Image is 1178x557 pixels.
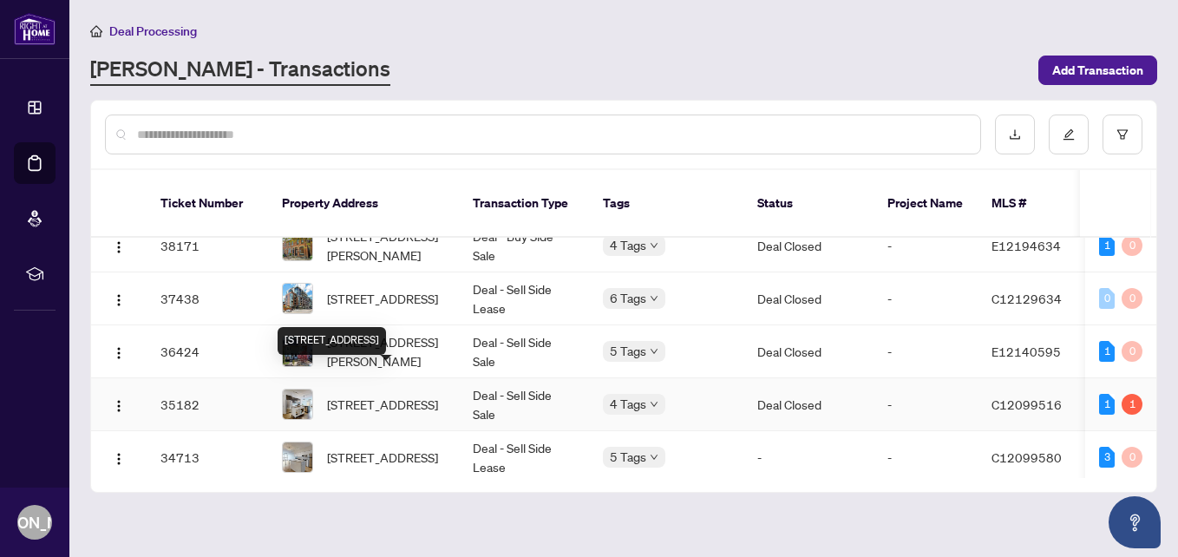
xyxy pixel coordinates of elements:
span: down [650,347,658,356]
button: Logo [105,390,133,418]
span: Deal Processing [109,23,197,39]
span: 5 Tags [610,447,646,467]
span: Add Transaction [1052,56,1143,84]
img: Logo [112,399,126,413]
button: download [995,115,1035,154]
th: MLS # [978,170,1082,238]
span: [STREET_ADDRESS] [327,395,438,414]
span: E12194634 [991,238,1061,253]
td: Deal Closed [743,378,874,431]
td: Deal - Sell Side Sale [459,378,589,431]
span: 4 Tags [610,235,646,255]
div: [STREET_ADDRESS] [278,327,386,355]
button: Logo [105,337,133,365]
th: Project Name [874,170,978,238]
td: Deal Closed [743,272,874,325]
span: [STREET_ADDRESS] [327,448,438,467]
img: thumbnail-img [283,284,312,313]
span: [STREET_ADDRESS] [327,289,438,308]
td: Deal - Sell Side Sale [459,325,589,378]
div: 0 [1122,235,1142,256]
td: - [874,220,978,272]
img: thumbnail-img [283,390,312,419]
a: [PERSON_NAME] - Transactions [90,55,390,86]
span: 6 Tags [610,288,646,308]
img: Logo [112,452,126,466]
span: C12099580 [991,449,1062,465]
img: thumbnail-img [283,231,312,260]
div: 0 [1122,447,1142,468]
td: Deal Closed [743,220,874,272]
th: Ticket Number [147,170,268,238]
button: Open asap [1109,496,1161,548]
div: 1 [1099,235,1115,256]
td: 34713 [147,431,268,484]
button: Logo [105,285,133,312]
div: 3 [1099,447,1115,468]
span: home [90,25,102,37]
td: - [874,325,978,378]
div: 0 [1099,288,1115,309]
td: - [874,378,978,431]
span: edit [1063,128,1075,141]
th: Property Address [268,170,459,238]
span: down [650,241,658,250]
span: download [1009,128,1021,141]
td: - [874,431,978,484]
img: Logo [112,240,126,254]
img: Logo [112,346,126,360]
span: 5 Tags [610,341,646,361]
div: 0 [1122,288,1142,309]
div: 1 [1122,394,1142,415]
td: - [743,431,874,484]
td: Deal Closed [743,325,874,378]
img: logo [14,13,56,45]
span: down [650,453,658,462]
span: down [650,294,658,303]
span: down [650,400,658,409]
td: Deal - Sell Side Lease [459,431,589,484]
div: 1 [1099,341,1115,362]
span: C12099516 [991,396,1062,412]
span: [STREET_ADDRESS][PERSON_NAME] [327,332,445,370]
span: C12129634 [991,291,1062,306]
button: edit [1049,115,1089,154]
span: 4 Tags [610,394,646,414]
th: Tags [589,170,743,238]
img: thumbnail-img [283,442,312,472]
td: 35182 [147,378,268,431]
div: 1 [1099,394,1115,415]
button: filter [1103,115,1142,154]
th: Transaction Type [459,170,589,238]
span: E12140595 [991,344,1061,359]
td: 37438 [147,272,268,325]
td: 36424 [147,325,268,378]
button: Logo [105,443,133,471]
td: Deal - Sell Side Lease [459,272,589,325]
td: 38171 [147,220,268,272]
td: - [874,272,978,325]
td: Deal - Buy Side Sale [459,220,589,272]
button: Add Transaction [1038,56,1157,85]
th: Status [743,170,874,238]
button: Logo [105,232,133,259]
span: [STREET_ADDRESS][PERSON_NAME] [327,226,445,265]
span: filter [1116,128,1129,141]
div: 0 [1122,341,1142,362]
img: Logo [112,293,126,307]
